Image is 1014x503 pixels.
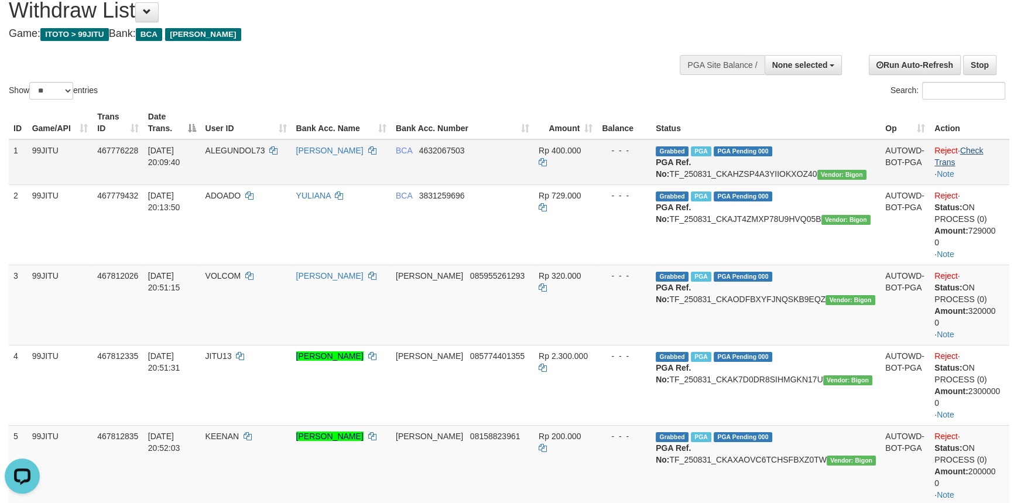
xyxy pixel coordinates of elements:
td: 99JITU [28,345,93,425]
div: - - - [602,190,646,201]
a: Note [937,330,954,339]
th: Amount: activate to sort column ascending [534,106,597,139]
span: JITU13 [205,351,232,361]
a: YULIANA [296,191,331,200]
span: Rp 729.000 [539,191,581,200]
span: Marked by aekskyline [691,146,711,156]
a: [PERSON_NAME] [296,146,364,155]
div: - - - [602,145,646,156]
div: - - - [602,270,646,282]
span: KEENAN [205,432,239,441]
td: TF_250831_CKAJT4ZMXP78U9HVQ05B [651,184,881,265]
a: Run Auto-Refresh [869,55,961,75]
span: PGA Pending [714,191,772,201]
a: Stop [963,55,996,75]
b: Amount: [934,226,968,235]
span: [DATE] 20:13:50 [148,191,180,212]
span: BCA [396,191,412,200]
span: 467779432 [97,191,138,200]
th: Bank Acc. Name: activate to sort column ascending [292,106,391,139]
span: PGA Pending [714,352,772,362]
a: Note [937,249,954,259]
div: ON PROCESS (0) 729000 0 [934,201,1005,248]
span: [PERSON_NAME] [396,351,463,361]
span: Vendor URL: https://checkout31.1velocity.biz [827,456,876,466]
span: Grabbed [656,146,688,156]
td: 99JITU [28,139,93,185]
td: AUTOWD-BOT-PGA [881,265,930,345]
span: [PERSON_NAME] [165,28,241,41]
span: Rp 320.000 [539,271,581,280]
td: 4 [9,345,28,425]
span: Grabbed [656,191,688,201]
b: Status: [934,443,962,453]
th: Action [930,106,1009,139]
span: BCA [396,146,412,155]
div: ON PROCESS (0) 2300000 0 [934,362,1005,409]
a: Check Trans [934,146,983,167]
span: Vendor URL: https://checkout31.1velocity.biz [821,215,871,225]
b: PGA Ref. No: [656,283,691,304]
span: Rp 200.000 [539,432,581,441]
span: ALEGUNDOL73 [205,146,265,155]
b: Amount: [934,467,968,476]
td: AUTOWD-BOT-PGA [881,139,930,185]
div: - - - [602,430,646,442]
span: PGA Pending [714,272,772,282]
span: 467812335 [97,351,138,361]
td: · · [930,139,1009,185]
span: Marked by aekskyline [691,432,711,442]
span: [PERSON_NAME] [396,432,463,441]
th: Trans ID: activate to sort column ascending [93,106,143,139]
span: 467776228 [97,146,138,155]
td: · · [930,265,1009,345]
th: Bank Acc. Number: activate to sort column ascending [391,106,534,139]
span: Copy 08158823961 to clipboard [470,432,520,441]
span: VOLCOM [205,271,241,280]
select: Showentries [29,82,73,100]
span: Grabbed [656,432,688,442]
span: Marked by aekskyline [691,272,711,282]
td: TF_250831_CKAK7D0DR8SIHMGKN17U [651,345,881,425]
span: Grabbed [656,352,688,362]
div: ON PROCESS (0) 200000 0 [934,442,1005,489]
a: Reject [934,191,958,200]
td: · · [930,345,1009,425]
span: Copy 4632067503 to clipboard [419,146,465,155]
th: Date Trans.: activate to sort column descending [143,106,201,139]
span: BCA [136,28,162,41]
span: Rp 2.300.000 [539,351,588,361]
b: PGA Ref. No: [656,363,691,384]
b: Status: [934,363,962,372]
span: [DATE] 20:09:40 [148,146,180,167]
a: Reject [934,432,958,441]
span: ITOTO > 99JITU [40,28,109,41]
b: PGA Ref. No: [656,158,691,179]
div: ON PROCESS (0) 320000 0 [934,282,1005,329]
b: PGA Ref. No: [656,443,691,464]
span: Copy 3831259696 to clipboard [419,191,465,200]
span: 467812835 [97,432,138,441]
span: Grabbed [656,272,688,282]
label: Show entries [9,82,98,100]
th: Status [651,106,881,139]
td: · · [930,184,1009,265]
input: Search: [922,82,1005,100]
a: [PERSON_NAME] [296,432,364,441]
b: Amount: [934,386,968,396]
span: [DATE] 20:51:31 [148,351,180,372]
span: Marked by aekskyline [691,191,711,201]
td: AUTOWD-BOT-PGA [881,345,930,425]
a: Reject [934,146,958,155]
a: [PERSON_NAME] [296,271,364,280]
span: Copy 085955261293 to clipboard [470,271,525,280]
a: Note [937,490,954,499]
td: 1 [9,139,28,185]
a: Note [937,169,954,179]
b: PGA Ref. No: [656,203,691,224]
th: Balance [597,106,651,139]
span: [PERSON_NAME] [396,271,463,280]
button: None selected [765,55,842,75]
span: None selected [772,60,828,70]
label: Search: [890,82,1005,100]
